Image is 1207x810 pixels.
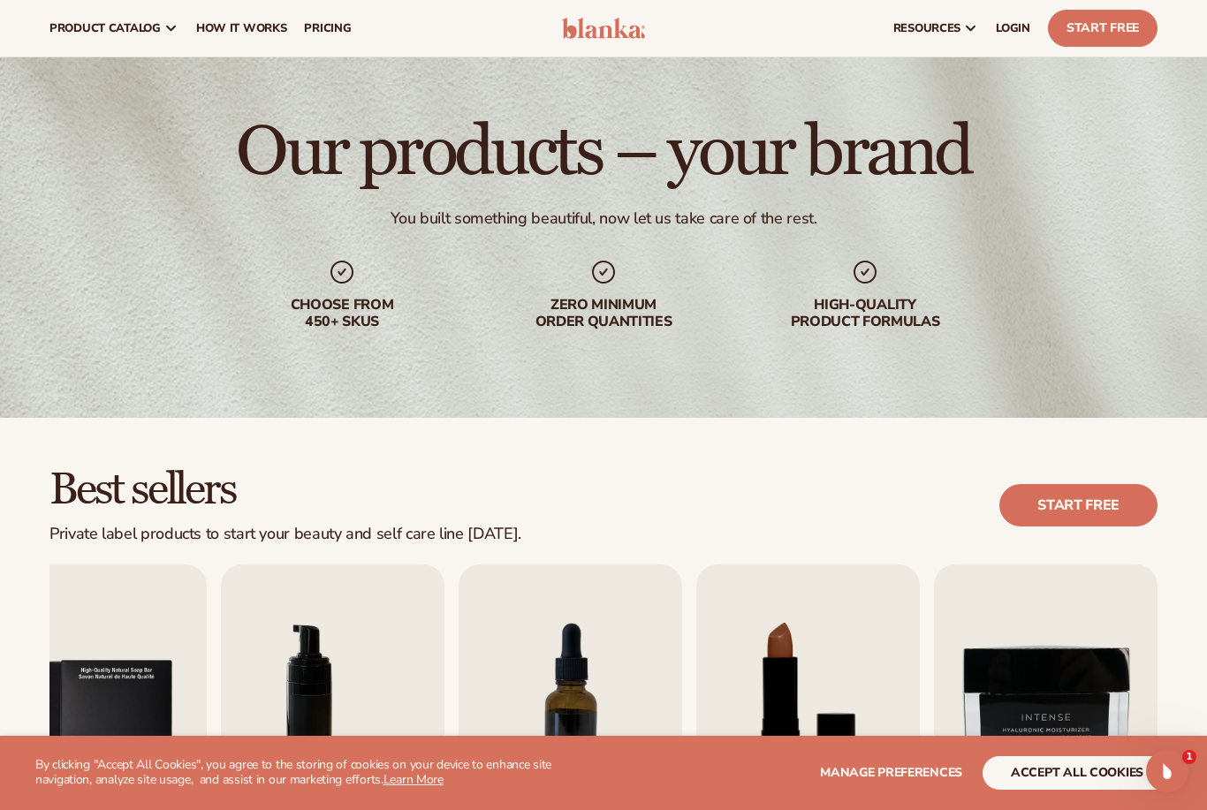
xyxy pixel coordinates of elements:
a: Start Free [1048,10,1158,47]
div: You built something beautiful, now let us take care of the rest. [391,208,817,229]
span: LOGIN [996,21,1030,35]
h1: Our products – your brand [236,117,970,187]
iframe: Intercom live chat [1146,750,1188,792]
div: Choose from 450+ Skus [229,297,455,330]
span: How It Works [196,21,287,35]
a: Learn More [383,771,444,788]
span: pricing [304,21,351,35]
p: By clicking "Accept All Cookies", you agree to the storing of cookies on your device to enhance s... [35,758,603,788]
div: Private label products to start your beauty and self care line [DATE]. [49,525,521,544]
span: resources [893,21,960,35]
span: product catalog [49,21,161,35]
button: Manage preferences [820,756,962,790]
div: High-quality product formulas [752,297,978,330]
span: 1 [1182,750,1196,764]
div: Zero minimum order quantities [490,297,717,330]
img: logo [562,18,645,39]
span: Manage preferences [820,764,962,781]
button: accept all cookies [983,756,1172,790]
a: Start free [999,484,1158,526]
h2: Best sellers [49,467,521,514]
